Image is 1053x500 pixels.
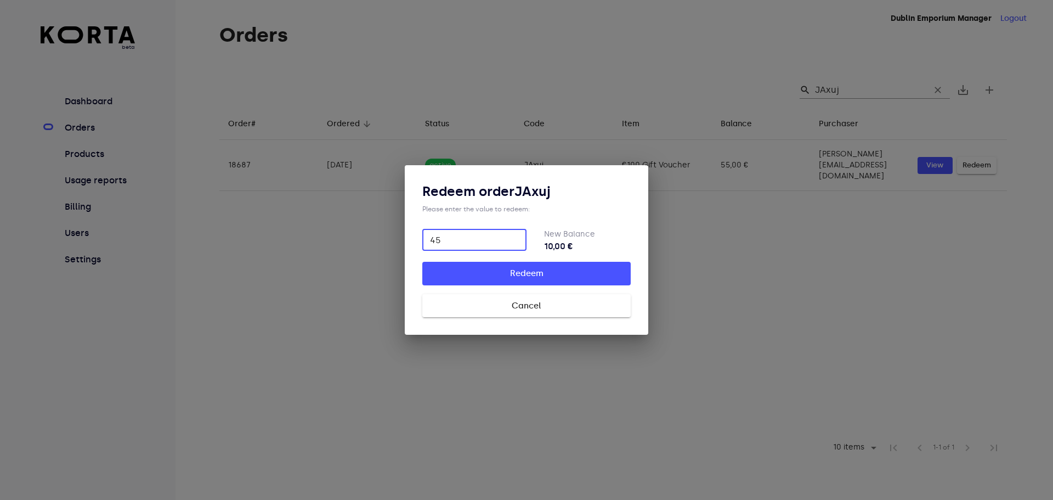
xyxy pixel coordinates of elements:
[422,262,631,285] button: Redeem
[544,229,595,239] label: New Balance
[422,183,631,200] h3: Redeem order JAxuj
[440,266,613,280] span: Redeem
[440,299,613,313] span: Cancel
[422,205,631,214] div: Please enter the value to redeem:
[544,240,631,253] strong: 10,00 €
[422,294,631,317] button: Cancel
